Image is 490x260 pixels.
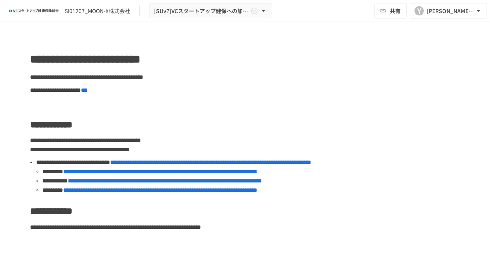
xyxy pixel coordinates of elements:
[9,5,59,17] img: ZDfHsVrhrXUoWEWGWYf8C4Fv4dEjYTEDCNvmL73B7ox
[65,7,130,15] div: SI01207_MOON-X株式会社
[154,6,249,16] span: [SUv7]VCスタートアップ健保への加入申請手続き
[374,3,407,19] button: 共有
[390,7,401,15] span: 共有
[149,3,272,19] button: [SUv7]VCスタートアップ健保への加入申請手続き
[427,6,475,16] div: [PERSON_NAME][EMAIL_ADDRESS][DOMAIN_NAME]
[410,3,487,19] button: Y[PERSON_NAME][EMAIL_ADDRESS][DOMAIN_NAME]
[414,6,424,15] div: Y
